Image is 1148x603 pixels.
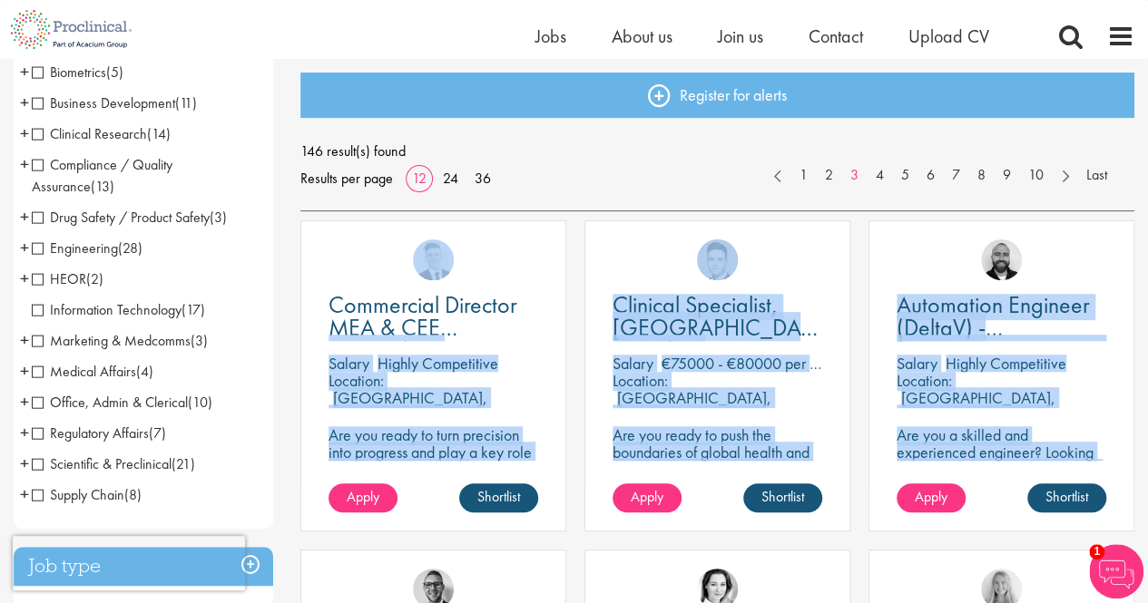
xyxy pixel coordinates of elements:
span: + [20,388,29,415]
a: 1 [790,165,817,186]
span: About us [612,24,672,48]
a: Apply [897,483,966,512]
a: 6 [917,165,944,186]
span: (11) [175,93,197,112]
a: Upload CV [908,24,989,48]
span: Engineering [32,238,118,258]
span: (14) [147,124,171,143]
span: + [20,481,29,508]
span: Biometrics [32,63,123,82]
span: (17) [182,300,205,319]
span: + [20,120,29,147]
span: Supply Chain [32,485,142,504]
span: Results per page [300,165,393,192]
img: Nicolas Daniel [413,239,454,280]
a: 4 [867,165,893,186]
a: 3 [841,165,868,186]
span: Business Development [32,93,175,112]
span: Medical Affairs [32,362,153,381]
p: Are you ready to push the boundaries of global health and make a lasting impact? This role at a h... [613,426,822,530]
a: Register for alerts [300,73,1134,118]
span: Information Technology [32,300,205,319]
span: Drug Safety / Product Safety [32,208,227,227]
a: 2 [816,165,842,186]
span: (7) [149,423,166,443]
a: Shortlist [743,483,822,512]
span: (13) [91,177,114,196]
span: Commercial Director MEA & CEE Partnerships [329,289,517,365]
p: Are you a skilled and experienced engineer? Looking for your next opportunity to assist with impa... [897,426,1106,512]
span: Apply [631,487,663,506]
span: Automation Engineer (DeltaV) - [GEOGRAPHIC_DATA] [897,289,1115,365]
span: Location: [329,370,384,391]
span: HEOR [32,269,86,288]
span: Salary [613,353,653,374]
span: Scientific & Preclinical [32,454,195,473]
a: 9 [994,165,1020,186]
p: [GEOGRAPHIC_DATA], [GEOGRAPHIC_DATA] [613,387,771,425]
span: Salary [897,353,937,374]
span: Apply [915,487,947,506]
span: + [20,203,29,230]
span: Drug Safety / Product Safety [32,208,210,227]
a: Clinical Specialist, [GEOGRAPHIC_DATA] - Cardiac [613,294,822,339]
span: Location: [897,370,952,391]
span: + [20,58,29,85]
span: Compliance / Quality Assurance [32,155,172,196]
a: Apply [329,483,397,512]
span: (3) [210,208,227,227]
a: Jobs [535,24,566,48]
a: 10 [1019,165,1053,186]
a: Shortlist [1027,483,1106,512]
span: Biometrics [32,63,106,82]
img: Connor Lynes [697,239,738,280]
p: [GEOGRAPHIC_DATA], [GEOGRAPHIC_DATA] [329,387,487,425]
span: Business Development [32,93,197,112]
a: 12 [406,169,433,188]
span: Office, Admin & Clerical [32,393,212,412]
p: [GEOGRAPHIC_DATA], [GEOGRAPHIC_DATA] [897,387,1055,425]
span: Marketing & Medcomms [32,331,208,350]
span: (8) [124,485,142,504]
span: (5) [106,63,123,82]
span: Information Technology [32,300,182,319]
span: HEOR [32,269,103,288]
span: Medical Affairs [32,362,136,381]
p: €75000 - €80000 per hour [662,353,837,374]
span: + [20,89,29,116]
span: (4) [136,362,153,381]
span: Apply [347,487,379,506]
span: + [20,234,29,261]
span: (3) [191,331,208,350]
a: Commercial Director MEA & CEE Partnerships [329,294,538,339]
span: + [20,151,29,178]
p: Highly Competitive [946,353,1066,374]
span: (21) [172,454,195,473]
span: Location: [613,370,668,391]
span: Scientific & Preclinical [32,454,172,473]
img: Jordan Kiely [981,239,1022,280]
a: Contact [809,24,863,48]
a: Join us [718,24,763,48]
span: (2) [86,269,103,288]
a: Shortlist [459,483,538,512]
a: 24 [437,169,465,188]
p: Highly Competitive [378,353,498,374]
iframe: reCAPTCHA [13,536,245,590]
span: Regulatory Affairs [32,423,166,443]
span: (10) [188,393,212,412]
span: + [20,326,29,354]
span: + [20,419,29,446]
span: Marketing & Medcomms [32,331,191,350]
a: 36 [468,169,497,188]
span: Engineering [32,238,142,258]
a: 7 [943,165,969,186]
